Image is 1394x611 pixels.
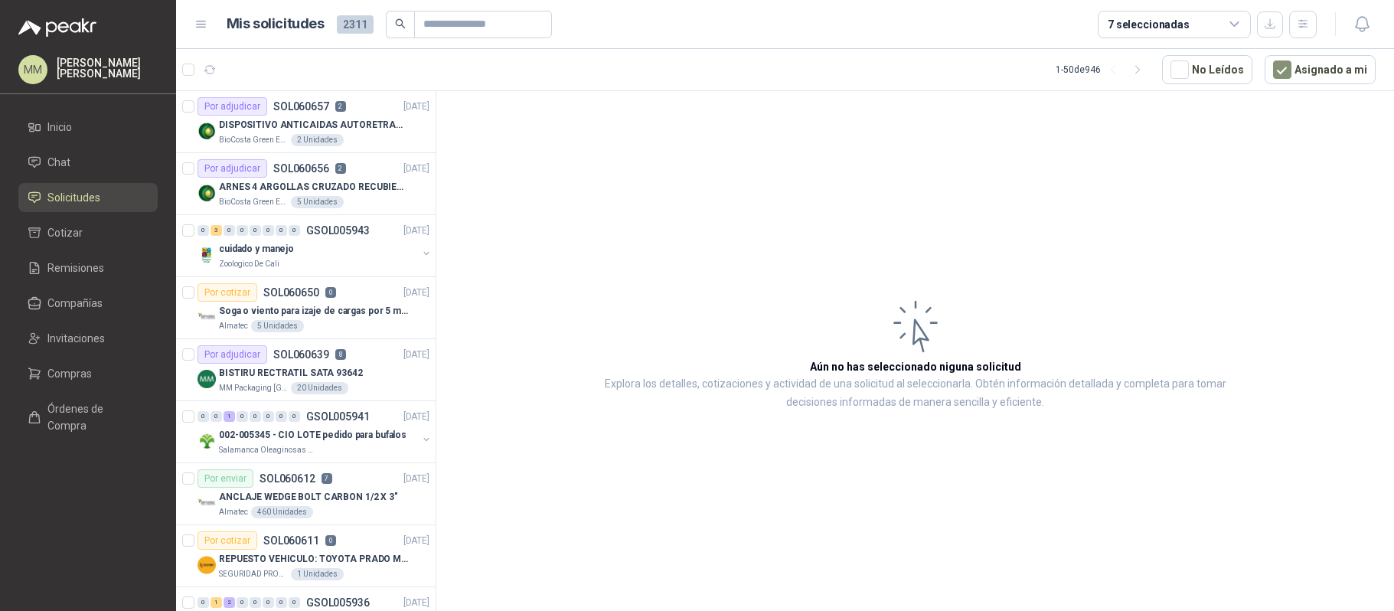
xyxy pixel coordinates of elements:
a: Invitaciones [18,324,158,353]
button: Asignado a mi [1265,55,1376,84]
span: Chat [47,154,70,171]
div: 1 [211,597,222,608]
div: 0 [289,225,300,236]
p: 7 [322,473,332,484]
p: GSOL005936 [306,597,370,608]
p: BISTIRU RECTRATIL SATA 93642 [219,366,363,381]
p: SEGURIDAD PROVISER LTDA [219,568,288,580]
span: Cotizar [47,224,83,241]
div: 1 Unidades [291,568,344,580]
div: 0 [263,597,274,608]
p: 0 [325,535,336,546]
div: 1 - 50 de 946 [1056,57,1150,82]
img: Company Logo [198,370,216,388]
div: 460 Unidades [251,506,313,518]
a: Por adjudicarSOL0606562[DATE] Company LogoARNES 4 ARGOLLAS CRUZADO RECUBIERTO PVCBioCosta Green E... [176,153,436,215]
span: Invitaciones [47,330,105,347]
a: Órdenes de Compra [18,394,158,440]
p: Salamanca Oleaginosas SAS [219,444,315,456]
span: Solicitudes [47,189,100,206]
div: 7 seleccionadas [1108,16,1190,33]
div: 0 [250,597,261,608]
p: BioCosta Green Energy S.A.S [219,134,288,146]
div: 0 [198,225,209,236]
p: [DATE] [403,596,429,610]
div: 0 [237,225,248,236]
div: Por cotizar [198,531,257,550]
img: Company Logo [198,556,216,574]
p: Almatec [219,506,248,518]
p: 2 [335,163,346,174]
a: Compras [18,359,158,388]
a: 0 3 0 0 0 0 0 0 GSOL005943[DATE] Company Logocuidado y manejoZoologico De Cali [198,221,433,270]
p: ARNES 4 ARGOLLAS CRUZADO RECUBIERTO PVC [219,180,410,194]
p: 002-005345 - CIO LOTE pedido para bufalos [219,428,406,443]
p: REPUESTO VEHICULO: TOYOTA PRADO MODELO 2013, CILINDRAJE 2982 [219,552,410,567]
p: SOL060611 [263,535,319,546]
div: 20 Unidades [291,382,348,394]
p: [DATE] [403,224,429,238]
span: Remisiones [47,260,104,276]
div: 0 [198,411,209,422]
div: 0 [250,225,261,236]
p: GSOL005941 [306,411,370,422]
p: [PERSON_NAME] [PERSON_NAME] [57,57,158,79]
p: Soga o viento para izaje de cargas por 5 metros [219,304,410,319]
a: Remisiones [18,253,158,283]
a: Por adjudicarSOL0606398[DATE] Company LogoBISTIRU RECTRATIL SATA 93642MM Packaging [GEOGRAPHIC_DA... [176,339,436,401]
p: BioCosta Green Energy S.A.S [219,196,288,208]
div: 1 [224,411,235,422]
div: 0 [224,225,235,236]
div: 0 [263,225,274,236]
span: Compañías [47,295,103,312]
div: Por adjudicar [198,159,267,178]
img: Logo peakr [18,18,96,37]
p: [DATE] [403,534,429,548]
a: Chat [18,148,158,177]
div: 0 [289,597,300,608]
div: 0 [250,411,261,422]
img: Company Logo [198,246,216,264]
div: 2 [224,597,235,608]
p: SOL060656 [273,163,329,174]
h1: Mis solicitudes [227,13,325,35]
img: Company Logo [198,494,216,512]
p: Zoologico De Cali [219,258,279,270]
img: Company Logo [198,432,216,450]
p: 2 [335,101,346,112]
p: DISPOSITIVO ANTICAIDAS AUTORETRACTIL [219,118,410,132]
p: Explora los detalles, cotizaciones y actividad de una solicitud al seleccionarla. Obtén informaci... [589,375,1241,412]
img: Company Logo [198,308,216,326]
a: Por enviarSOL0606127[DATE] Company LogoANCLAJE WEDGE BOLT CARBON 1/2 X 3"Almatec460 Unidades [176,463,436,525]
p: cuidado y manejo [219,242,294,256]
a: Por adjudicarSOL0606572[DATE] Company LogoDISPOSITIVO ANTICAIDAS AUTORETRACTILBioCosta Green Ener... [176,91,436,153]
div: 5 Unidades [251,320,304,332]
div: 0 [263,411,274,422]
span: search [395,18,406,29]
a: Inicio [18,113,158,142]
p: [DATE] [403,162,429,176]
div: 0 [211,411,222,422]
div: Por adjudicar [198,97,267,116]
p: 0 [325,287,336,298]
p: GSOL005943 [306,225,370,236]
img: Company Logo [198,184,216,202]
p: SOL060639 [273,349,329,360]
div: 0 [237,597,248,608]
p: [DATE] [403,472,429,486]
span: 2311 [337,15,374,34]
h3: Aún no has seleccionado niguna solicitud [810,358,1021,375]
p: ANCLAJE WEDGE BOLT CARBON 1/2 X 3" [219,490,398,505]
a: Por cotizarSOL0606110[DATE] Company LogoREPUESTO VEHICULO: TOYOTA PRADO MODELO 2013, CILINDRAJE 2... [176,525,436,587]
button: No Leídos [1162,55,1252,84]
p: MM Packaging [GEOGRAPHIC_DATA] [219,382,288,394]
p: SOL060650 [263,287,319,298]
div: MM [18,55,47,84]
div: Por adjudicar [198,345,267,364]
a: Cotizar [18,218,158,247]
a: 0 0 1 0 0 0 0 0 GSOL005941[DATE] Company Logo002-005345 - CIO LOTE pedido para bufalosSalamanca O... [198,407,433,456]
p: Almatec [219,320,248,332]
div: 0 [276,225,287,236]
div: Por enviar [198,469,253,488]
img: Company Logo [198,122,216,140]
